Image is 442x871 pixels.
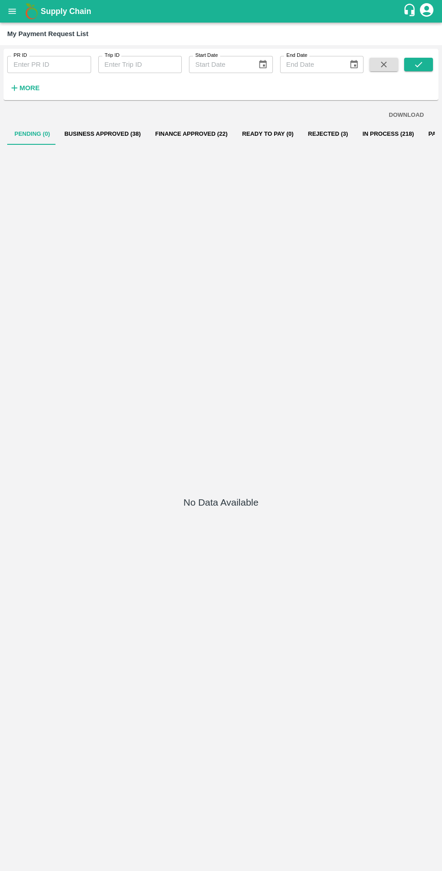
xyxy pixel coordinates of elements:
[184,496,258,509] h5: No Data Available
[403,3,419,19] div: customer-support
[301,123,355,145] button: Rejected (3)
[355,123,421,145] button: In Process (218)
[57,123,148,145] button: Business Approved (38)
[254,56,272,73] button: Choose date
[345,56,363,73] button: Choose date
[2,1,23,22] button: open drawer
[7,80,42,96] button: More
[286,52,307,59] label: End Date
[7,28,88,40] div: My Payment Request List
[41,5,403,18] a: Supply Chain
[41,7,91,16] b: Supply Chain
[19,84,40,92] strong: More
[14,52,27,59] label: PR ID
[7,123,57,145] button: Pending (0)
[419,2,435,21] div: account of current user
[189,56,251,73] input: Start Date
[7,56,91,73] input: Enter PR ID
[280,56,342,73] input: End Date
[148,123,235,145] button: Finance Approved (22)
[98,56,182,73] input: Enter Trip ID
[235,123,301,145] button: Ready To Pay (0)
[23,2,41,20] img: logo
[105,52,120,59] label: Trip ID
[385,107,428,123] button: DOWNLOAD
[195,52,218,59] label: Start Date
